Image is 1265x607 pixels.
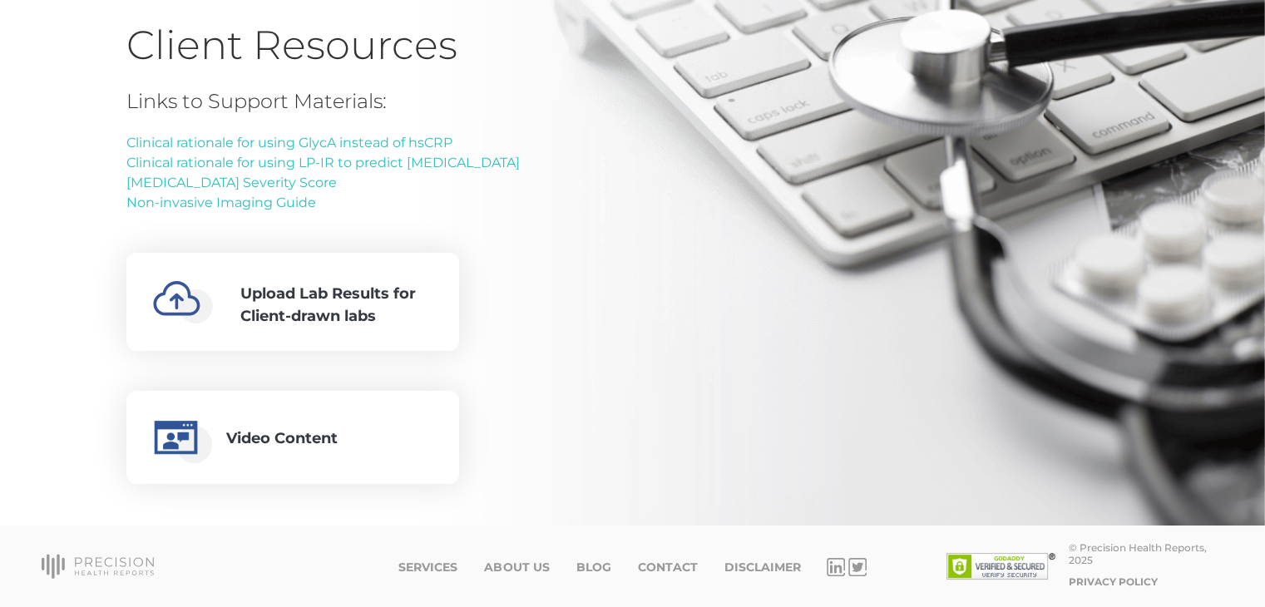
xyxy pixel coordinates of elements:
[637,560,697,575] a: Contact
[126,155,520,170] a: Clinical rationale for using LP-IR to predict [MEDICAL_DATA]
[1069,575,1158,588] a: Privacy Policy
[126,175,337,190] a: [MEDICAL_DATA] Severity Score
[149,411,213,464] img: educational-video.0c644723.png
[1069,541,1223,566] div: © Precision Health Reports, 2025
[226,427,338,454] div: Video Content
[576,560,610,575] a: Blog
[126,21,1139,70] h1: Client Resources
[240,283,432,328] div: Upload Lab Results for Client-drawn labs
[126,90,520,114] h4: Links to Support Materials:
[946,553,1055,580] img: SSL site seal - click to verify
[398,560,457,575] a: Services
[126,195,316,210] a: Non-invasive Imaging Guide
[126,135,452,151] a: Clinical rationale for using GlycA instead of hsCRP
[484,560,549,575] a: About Us
[724,560,800,575] a: Disclaimer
